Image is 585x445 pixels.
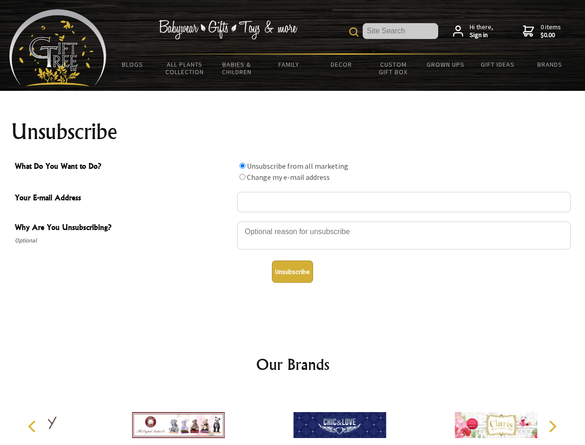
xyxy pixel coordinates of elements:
[453,23,493,39] a: Hi there,Sign in
[247,161,348,171] label: Unsubscribe from all marketing
[237,192,571,212] input: Your E-mail Address
[419,55,472,74] a: Grown Ups
[315,55,367,74] a: Decor
[11,121,574,143] h1: Unsubscribe
[15,160,233,174] span: What Do You Want to Do?
[239,174,245,180] input: What Do You Want to Do?
[107,55,159,74] a: BLOGS
[542,416,562,437] button: Next
[15,235,233,246] span: Optional
[363,23,438,39] input: Site Search
[23,416,44,437] button: Previous
[470,23,493,39] span: Hi there,
[523,23,561,39] a: 0 items$0.00
[263,55,315,74] a: Family
[19,353,567,375] h2: Our Brands
[15,192,233,205] span: Your E-mail Address
[15,222,233,235] span: Why Are You Unsubscribing?
[541,31,561,39] strong: $0.00
[472,55,524,74] a: Gift Ideas
[470,31,493,39] strong: Sign in
[247,172,330,182] label: Change my e-mail address
[237,222,571,249] textarea: Why Are You Unsubscribing?
[159,55,211,82] a: All Plants Collection
[367,55,420,82] a: Custom Gift Box
[239,163,245,169] input: What Do You Want to Do?
[211,55,263,82] a: Babies & Children
[541,23,561,39] span: 0 items
[158,20,297,39] img: Babywear - Gifts - Toys & more
[349,27,359,37] img: product search
[272,261,313,283] button: Unsubscribe
[524,55,576,74] a: Brands
[9,9,107,86] img: Babyware - Gifts - Toys and more...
